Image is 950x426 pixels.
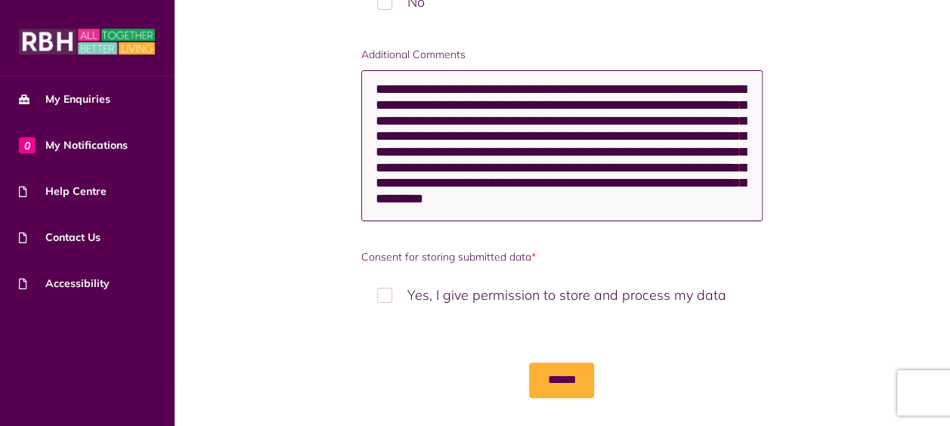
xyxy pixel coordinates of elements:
[19,230,101,245] span: Contact Us
[361,47,763,63] label: Additional Comments
[19,26,155,57] img: MyRBH
[19,276,110,292] span: Accessibility
[19,137,128,153] span: My Notifications
[361,249,763,265] label: Consent for storing submitted data
[361,273,763,317] label: Yes, I give permission to store and process my data
[19,184,107,199] span: Help Centre
[19,91,110,107] span: My Enquiries
[19,137,36,153] span: 0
